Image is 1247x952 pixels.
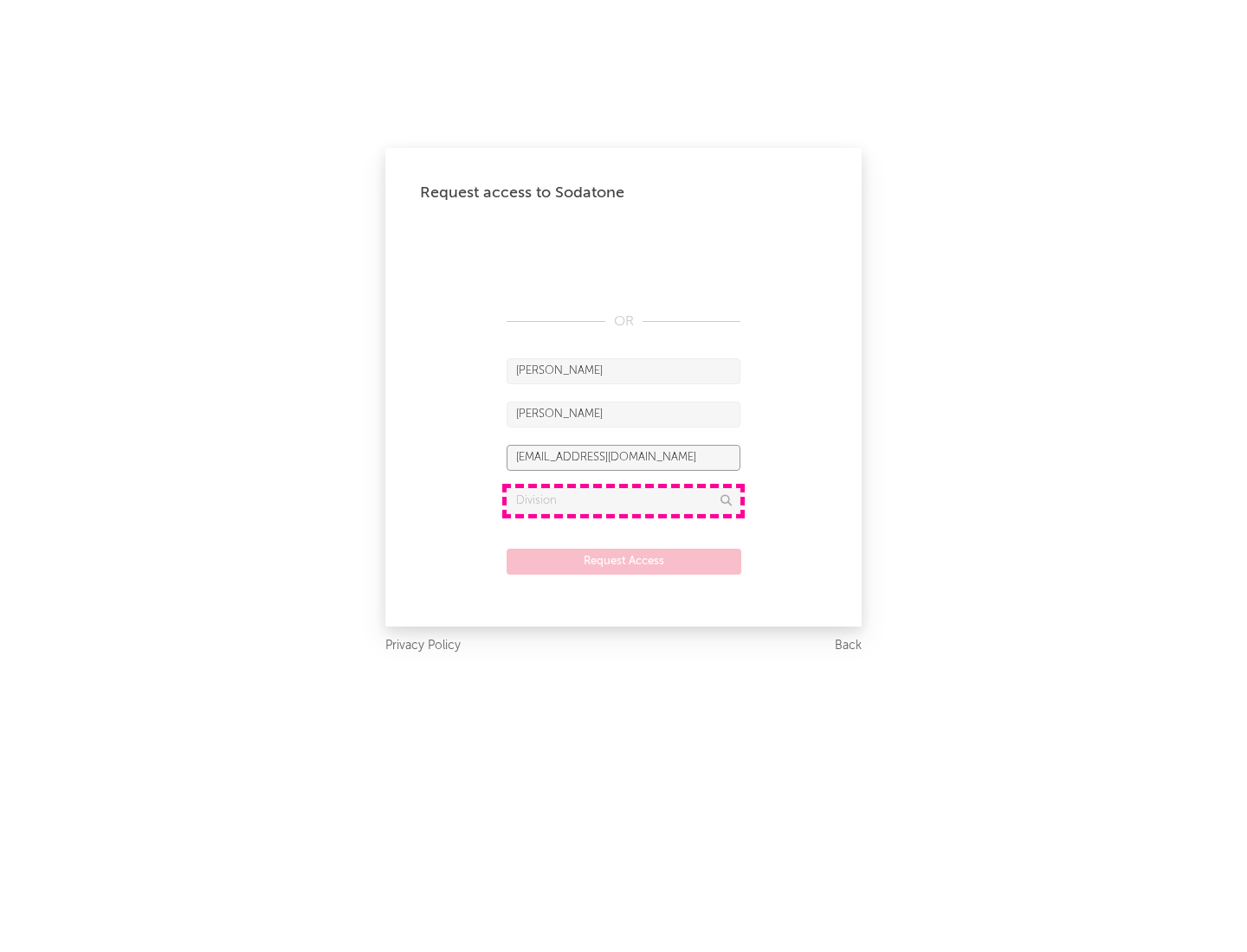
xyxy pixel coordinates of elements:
[420,183,827,203] div: Request access to Sodatone
[507,488,740,514] input: Division
[835,635,862,657] a: Back
[385,635,461,657] a: Privacy Policy
[507,312,740,332] div: OR
[507,402,740,428] input: Last Name
[507,445,740,471] input: Email
[507,549,741,575] button: Request Access
[507,358,740,384] input: First Name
